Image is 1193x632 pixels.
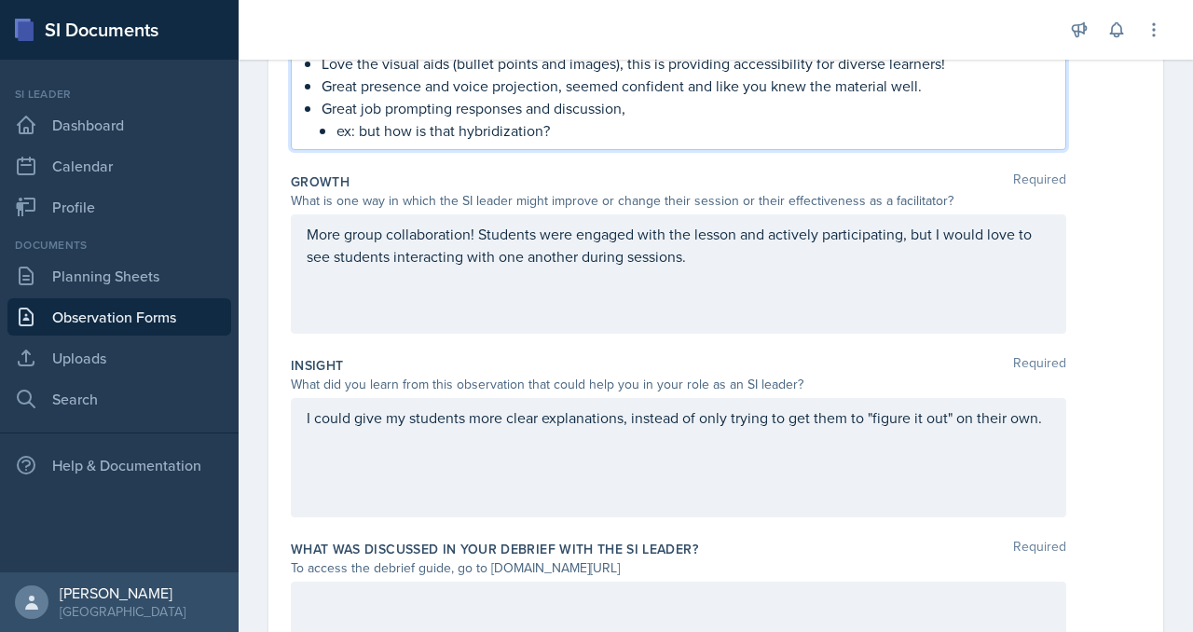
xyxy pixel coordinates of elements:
[7,147,231,185] a: Calendar
[7,339,231,377] a: Uploads
[7,447,231,484] div: Help & Documentation
[60,602,185,621] div: [GEOGRAPHIC_DATA]
[7,106,231,144] a: Dashboard
[1013,540,1066,558] span: Required
[7,298,231,336] a: Observation Forms
[60,584,185,602] div: [PERSON_NAME]
[291,172,350,191] label: Growth
[7,86,231,103] div: Si leader
[291,558,1066,578] div: To access the debrief guide, go to [DOMAIN_NAME][URL]
[1013,356,1066,375] span: Required
[307,406,1050,429] p: I could give my students more clear explanations, instead of only trying to get them to "figure i...
[291,540,698,558] label: What was discussed in your debrief with the SI Leader?
[7,237,231,254] div: Documents
[322,52,1050,75] p: Love the visual aids (bullet points and images), this is providing accessibility for diverse lear...
[291,375,1066,394] div: What did you learn from this observation that could help you in your role as an SI leader?
[336,119,1050,142] p: ex: but how is that hybridization?
[322,97,1050,119] p: Great job prompting responses and discussion,
[307,223,1050,268] p: More group collaboration! Students were engaged with the lesson and actively participating, but I...
[322,75,1050,97] p: Great presence and voice projection, seemed confident and like you knew the material well.
[1013,172,1066,191] span: Required
[7,257,231,295] a: Planning Sheets
[291,191,1066,211] div: What is one way in which the SI leader might improve or change their session or their effectivene...
[291,356,343,375] label: Insight
[7,188,231,226] a: Profile
[7,380,231,418] a: Search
